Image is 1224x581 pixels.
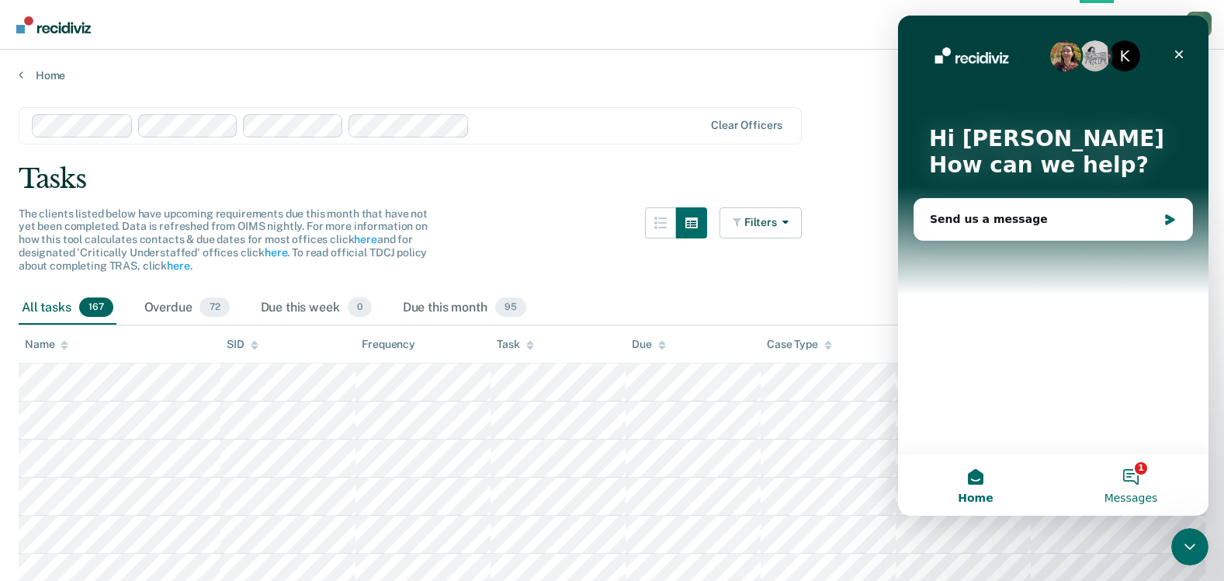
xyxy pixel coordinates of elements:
[348,297,372,318] span: 0
[495,297,526,318] span: 95
[25,338,68,351] div: Name
[19,291,116,325] div: All tasks167
[400,291,529,325] div: Due this month95
[19,163,1205,195] div: Tasks
[632,338,666,351] div: Due
[19,68,1205,82] a: Home
[16,16,91,33] img: Recidiviz
[898,16,1208,516] iframe: Intercom live chat
[767,338,832,351] div: Case Type
[141,291,233,325] div: Overdue72
[719,207,802,238] button: Filters
[265,246,287,259] a: here
[227,338,258,351] div: SID
[19,207,428,272] span: The clients listed below have upcoming requirements due this month that have not yet been complet...
[497,338,533,351] div: Task
[1171,528,1208,565] iframe: Intercom live chat
[199,297,229,318] span: 72
[167,259,189,272] a: here
[79,297,113,318] span: 167
[1187,12,1212,37] div: C J
[258,291,375,325] div: Due this week0
[711,119,782,132] div: Clear officers
[354,233,376,245] a: here
[1187,12,1212,37] button: Profile dropdown button
[362,338,415,351] div: Frequency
